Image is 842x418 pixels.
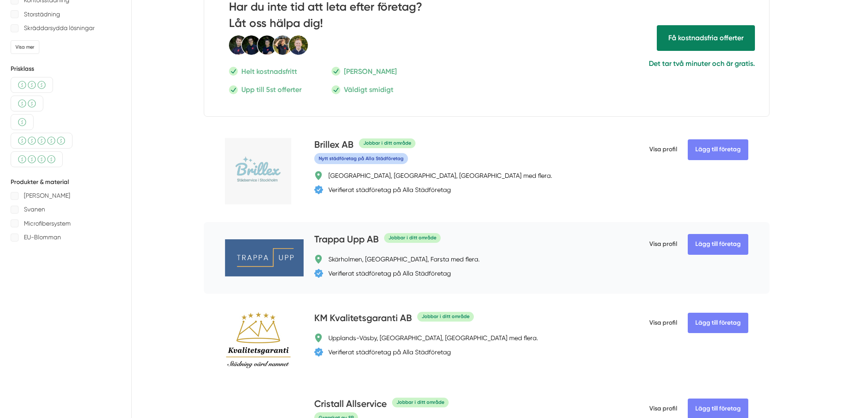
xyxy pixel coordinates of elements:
div: Verifierat städföretag på Alla Städföretag [328,185,451,194]
span: Visa profil [649,233,677,256]
div: Verifierat städföretag på Alla Städföretag [328,269,451,278]
h4: Trappa Upp AB [314,233,379,247]
div: Verifierat städföretag på Alla Städföretag [328,348,451,357]
div: Upplands-Väsby, [GEOGRAPHIC_DATA], [GEOGRAPHIC_DATA] med flera. [328,334,538,342]
p: Väldigt smidigt [344,84,393,95]
p: Upp till 5st offerter [241,84,301,95]
p: Microfibersystem [24,218,71,229]
div: Dyrare [11,133,72,149]
span: Visa profil [649,138,677,161]
: Lägg till företag [688,234,748,254]
h5: Produkter & material [11,178,121,187]
: Lägg till företag [688,139,748,160]
p: Helt kostnadsfritt [241,66,297,77]
span: Få hjälp [657,25,755,50]
div: Billigare [11,96,43,111]
div: Visa mer [11,40,39,54]
p: [PERSON_NAME] [344,66,397,77]
p: Svanen [24,204,45,215]
div: Jobbar i ditt område [384,233,441,242]
div: [GEOGRAPHIC_DATA], [GEOGRAPHIC_DATA], [GEOGRAPHIC_DATA] med flera. [328,171,552,180]
p: Skräddarsydda lösningar [24,23,95,34]
div: Jobbar i ditt område [417,312,474,321]
p: Storstädning [24,9,60,20]
img: Trappa Upp AB [225,239,303,276]
img: Brillex AB [225,138,291,204]
div: Billigt [11,114,34,130]
: Lägg till företag [688,313,748,333]
img: KM Kvalitetsgaranti AB [225,311,291,369]
h5: Prisklass [11,65,121,73]
p: Det tar två minuter och är gratis. [506,58,755,69]
h4: KM Kvalitetsgaranti AB [314,311,412,326]
div: Skärholmen, [GEOGRAPHIC_DATA], Farsta med flera. [328,255,480,264]
span: Nytt städföretag på Alla Städföretag [314,153,408,164]
div: Jobbar i ditt område [359,138,415,148]
p: EU-Blomman [24,232,61,243]
div: Över medel [11,151,63,167]
h4: Brillex AB [314,138,354,153]
div: Medel [11,77,53,93]
h4: Cristall Allservice [314,397,387,412]
img: Smartproduktion Personal [229,35,309,55]
p: [PERSON_NAME] [24,190,70,201]
div: Jobbar i ditt område [392,398,449,407]
span: Visa profil [649,311,677,334]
